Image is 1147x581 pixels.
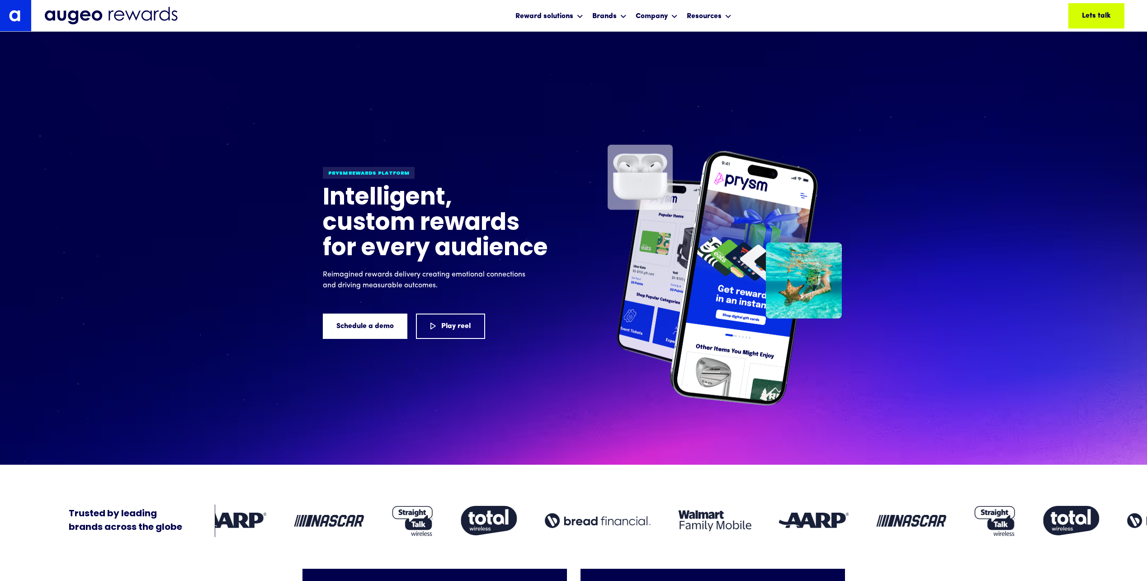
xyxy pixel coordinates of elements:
div: Brands [590,4,629,28]
img: Client logo: Walmart Family Mobile [679,510,751,531]
a: Schedule a demo [323,314,407,339]
div: Resources [684,4,734,28]
div: Reward solutions [513,4,585,28]
p: Reimagined rewards delivery creating emotional connections and driving measurable outcomes. [323,269,531,291]
div: Resources [687,11,722,22]
h1: Intelligent, custom rewards for every audience [323,186,549,262]
a: Play reel [416,314,485,339]
div: Brands [592,11,617,22]
div: Trusted by leading brands across the globe [69,507,182,534]
div: Company [636,11,668,22]
div: Reward solutions [515,11,573,22]
div: Company [633,4,680,28]
a: Lets talk [1068,3,1124,29]
div: Prysm Rewards platform [323,167,415,179]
